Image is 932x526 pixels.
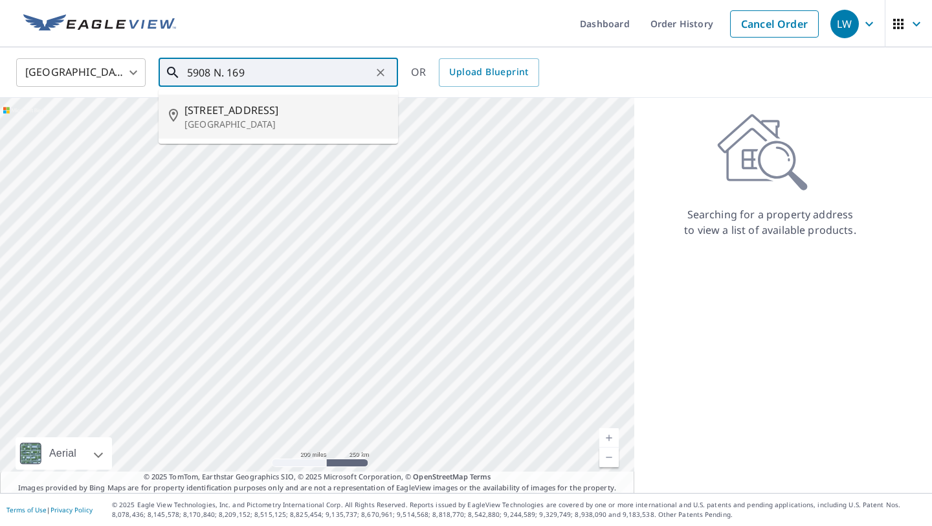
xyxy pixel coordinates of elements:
p: Searching for a property address to view a list of available products. [683,207,857,238]
button: Clear [372,63,390,82]
a: Cancel Order [730,10,819,38]
a: Current Level 5, Zoom Out [599,448,619,467]
div: OR [411,58,539,87]
p: [GEOGRAPHIC_DATA] [184,118,388,131]
a: Privacy Policy [50,505,93,514]
div: [GEOGRAPHIC_DATA] [16,54,146,91]
a: Current Level 5, Zoom In [599,428,619,448]
a: OpenStreetMap [413,472,467,481]
div: LW [830,10,859,38]
span: [STREET_ADDRESS] [184,102,388,118]
p: © 2025 Eagle View Technologies, Inc. and Pictometry International Corp. All Rights Reserved. Repo... [112,500,926,520]
span: © 2025 TomTom, Earthstar Geographics SIO, © 2025 Microsoft Corporation, © [144,472,491,483]
div: Aerial [45,437,80,470]
a: Terms of Use [6,505,47,514]
div: Aerial [16,437,112,470]
input: Search by address or latitude-longitude [187,54,372,91]
span: Upload Blueprint [449,64,528,80]
a: Upload Blueprint [439,58,538,87]
a: Terms [470,472,491,481]
img: EV Logo [23,14,176,34]
p: | [6,506,93,514]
